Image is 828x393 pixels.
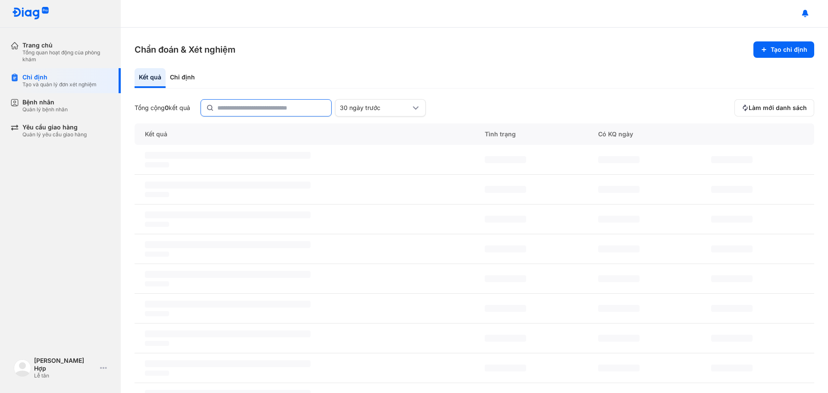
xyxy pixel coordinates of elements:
span: ‌ [145,330,310,337]
span: ‌ [485,335,526,342]
span: ‌ [598,186,640,193]
div: Lễ tân [34,372,97,379]
span: ‌ [598,216,640,223]
span: Làm mới danh sách [749,104,807,112]
div: Tình trạng [474,123,588,145]
span: ‌ [598,365,640,371]
span: ‌ [598,245,640,252]
div: Bệnh nhân [22,98,68,106]
span: ‌ [485,275,526,282]
span: ‌ [145,281,169,286]
img: logo [14,359,31,377]
span: ‌ [145,211,310,218]
span: ‌ [711,365,753,371]
span: ‌ [485,216,526,223]
div: Trang chủ [22,41,110,49]
div: Tạo và quản lý đơn xét nghiệm [22,81,97,88]
div: 30 ngày trước [340,104,411,112]
span: 0 [165,104,169,111]
span: ‌ [145,152,310,159]
span: ‌ [711,245,753,252]
span: ‌ [711,275,753,282]
div: Kết quả [135,68,166,88]
span: ‌ [145,192,169,197]
div: Có KQ ngày [588,123,701,145]
span: ‌ [485,365,526,371]
div: Chỉ định [22,73,97,81]
span: ‌ [485,245,526,252]
span: ‌ [145,311,169,316]
div: Chỉ định [166,68,199,88]
span: ‌ [711,335,753,342]
div: [PERSON_NAME] Hợp [34,357,97,372]
span: ‌ [598,305,640,312]
span: ‌ [711,216,753,223]
span: ‌ [598,335,640,342]
button: Tạo chỉ định [753,41,814,58]
span: ‌ [145,360,310,367]
div: Quản lý yêu cầu giao hàng [22,131,87,138]
img: logo [12,7,49,20]
div: Yêu cầu giao hàng [22,123,87,131]
span: ‌ [145,371,169,376]
span: ‌ [598,275,640,282]
div: Quản lý bệnh nhân [22,106,68,113]
div: Tổng quan hoạt động của phòng khám [22,49,110,63]
span: ‌ [145,182,310,189]
span: ‌ [145,162,169,167]
div: Kết quả [135,123,474,145]
span: ‌ [711,186,753,193]
span: ‌ [145,301,310,308]
span: ‌ [145,252,169,257]
div: Tổng cộng kết quả [135,104,190,112]
span: ‌ [145,341,169,346]
span: ‌ [485,186,526,193]
h3: Chẩn đoán & Xét nghiệm [135,44,235,56]
span: ‌ [145,241,310,248]
span: ‌ [711,156,753,163]
span: ‌ [485,305,526,312]
span: ‌ [485,156,526,163]
span: ‌ [145,271,310,278]
span: ‌ [598,156,640,163]
button: Làm mới danh sách [734,99,814,116]
span: ‌ [711,305,753,312]
span: ‌ [145,222,169,227]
